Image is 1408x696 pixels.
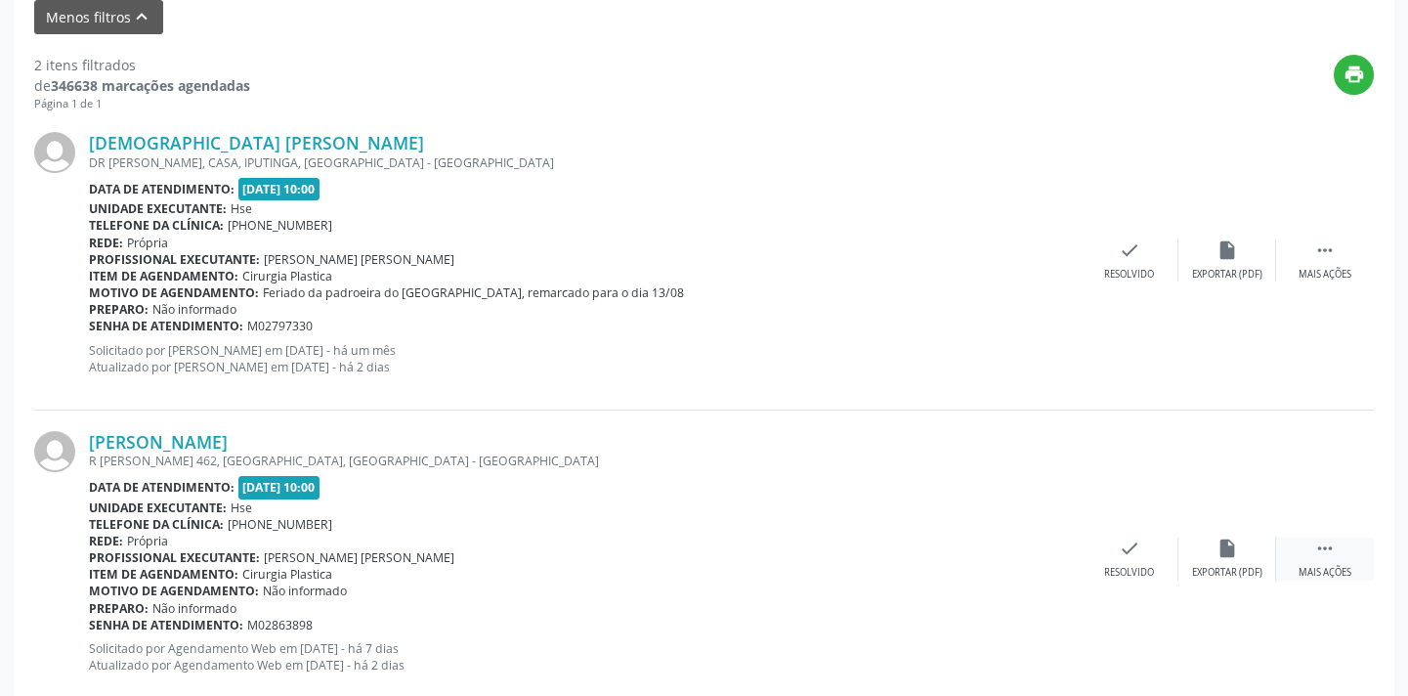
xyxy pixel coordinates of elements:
b: Telefone da clínica: [89,217,224,234]
span: Hse [231,200,252,217]
b: Data de atendimento: [89,181,235,197]
span: Não informado [152,301,236,318]
span: [DATE] 10:00 [238,476,320,499]
div: Página 1 de 1 [34,96,250,112]
p: Solicitado por [PERSON_NAME] em [DATE] - há um mês Atualizado por [PERSON_NAME] em [DATE] - há 2 ... [89,342,1081,375]
b: Profissional executante: [89,549,260,566]
b: Data de atendimento: [89,479,235,496]
span: Não informado [263,583,347,599]
b: Unidade executante: [89,200,227,217]
img: img [34,431,75,472]
i:  [1314,538,1336,559]
div: Mais ações [1299,566,1351,580]
a: [DEMOGRAPHIC_DATA] [PERSON_NAME] [89,132,424,153]
i: insert_drive_file [1216,538,1238,559]
b: Unidade executante: [89,500,227,516]
b: Senha de atendimento: [89,617,243,633]
i: print [1344,64,1365,85]
i:  [1314,239,1336,261]
img: img [34,132,75,173]
div: 2 itens filtrados [34,55,250,75]
div: Exportar (PDF) [1192,566,1262,580]
i: keyboard_arrow_up [131,6,152,27]
span: [PHONE_NUMBER] [228,516,332,533]
b: Item de agendamento: [89,566,238,583]
b: Profissional executante: [89,251,260,268]
b: Telefone da clínica: [89,516,224,533]
b: Item de agendamento: [89,268,238,284]
b: Rede: [89,235,123,251]
div: de [34,75,250,96]
b: Motivo de agendamento: [89,284,259,301]
b: Motivo de agendamento: [89,583,259,599]
div: DR [PERSON_NAME], CASA, IPUTINGA, [GEOGRAPHIC_DATA] - [GEOGRAPHIC_DATA] [89,154,1081,171]
i: check [1119,239,1140,261]
span: Feriado da padroeira do [GEOGRAPHIC_DATA], remarcado para o dia 13/08 [263,284,684,301]
a: [PERSON_NAME] [89,431,228,453]
b: Rede: [89,533,123,549]
span: Não informado [152,600,236,617]
div: Exportar (PDF) [1192,268,1262,282]
span: [PERSON_NAME] [PERSON_NAME] [264,549,454,566]
span: Própria [127,235,168,251]
span: Cirurgia Plastica [242,268,332,284]
span: Cirurgia Plastica [242,566,332,583]
i: insert_drive_file [1216,239,1238,261]
i: check [1119,538,1140,559]
span: M02863898 [247,617,313,633]
button: print [1334,55,1374,95]
b: Preparo: [89,301,149,318]
span: Própria [127,533,168,549]
b: Senha de atendimento: [89,318,243,334]
div: Mais ações [1299,268,1351,282]
span: [PHONE_NUMBER] [228,217,332,234]
div: Resolvido [1104,566,1154,580]
strong: 346638 marcações agendadas [51,76,250,95]
span: [DATE] 10:00 [238,178,320,200]
b: Preparo: [89,600,149,617]
span: Hse [231,500,252,516]
span: [PERSON_NAME] [PERSON_NAME] [264,251,454,268]
div: R [PERSON_NAME] 462, [GEOGRAPHIC_DATA], [GEOGRAPHIC_DATA] - [GEOGRAPHIC_DATA] [89,453,1081,469]
p: Solicitado por Agendamento Web em [DATE] - há 7 dias Atualizado por Agendamento Web em [DATE] - h... [89,640,1081,674]
div: Resolvido [1104,268,1154,282]
span: M02797330 [247,318,313,334]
